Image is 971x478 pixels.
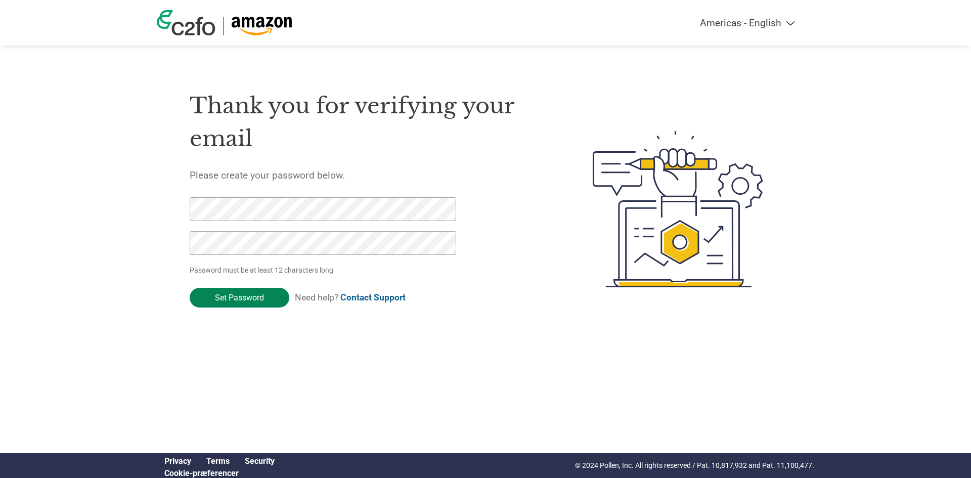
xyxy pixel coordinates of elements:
h5: Please create your password below. [190,169,545,181]
img: create-password [575,75,782,343]
input: Set Password [190,288,289,308]
span: Need help? [295,292,406,302]
a: Contact Support [340,292,406,302]
p: © 2024 Pollen, Inc. All rights reserved / Pat. 10,817,932 and Pat. 11,100,477. [575,460,814,471]
a: Terms [206,456,230,466]
div: Open Cookie Preferences Modal [157,468,282,478]
h1: Thank you for verifying your email [190,90,545,155]
a: Security [245,456,275,466]
img: Amazon [231,17,292,35]
a: Cookie Preferences, opens a dedicated popup modal window [164,468,239,478]
a: Privacy [164,456,191,466]
img: c2fo logo [157,10,215,35]
p: Password must be at least 12 characters long [190,265,460,276]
